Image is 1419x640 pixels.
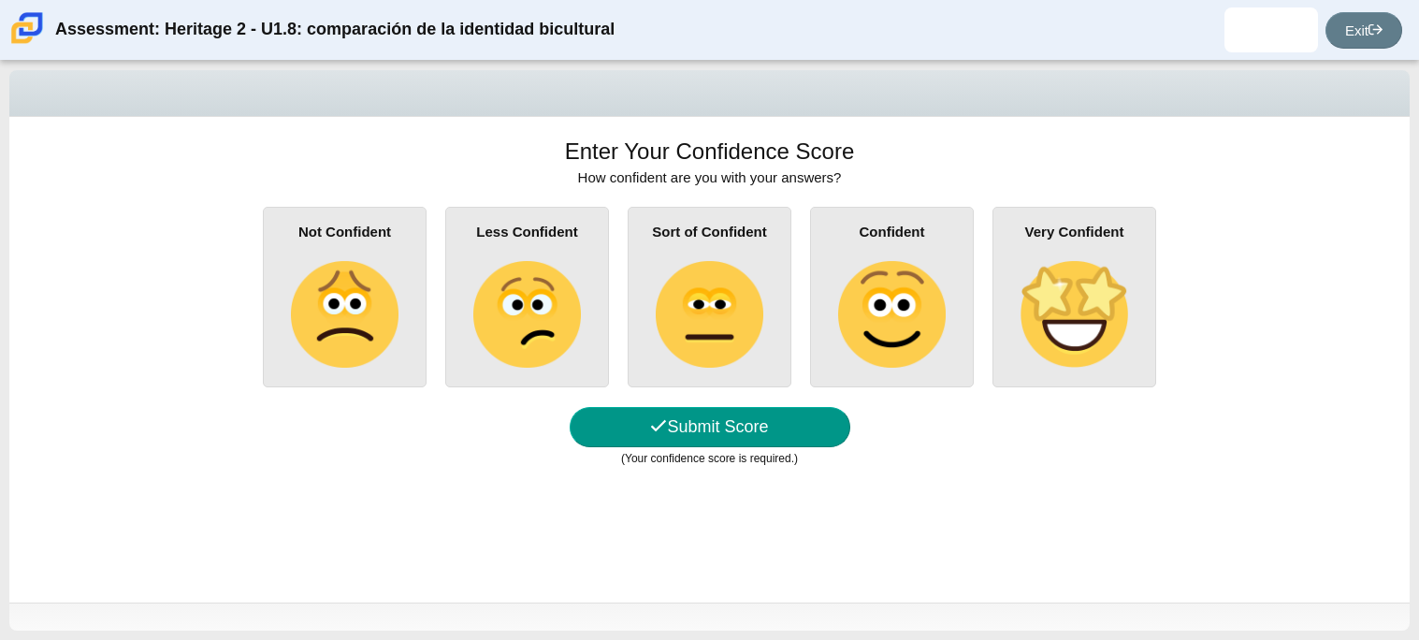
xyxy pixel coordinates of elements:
img: Carmen School of Science & Technology [7,8,47,48]
small: (Your confidence score is required.) [621,452,798,465]
div: Assessment: Heritage 2 - U1.8: comparación de la identidad bicultural [55,7,615,52]
span: How confident are you with your answers? [578,169,842,185]
img: star-struck-face.png [1021,261,1127,368]
img: luka.brenes.NAcFy0 [1256,15,1286,45]
img: slightly-frowning-face.png [291,261,398,368]
img: confused-face.png [473,261,580,368]
b: Sort of Confident [652,224,766,240]
b: Confident [860,224,925,240]
h1: Enter Your Confidence Score [565,136,855,167]
img: neutral-face.png [656,261,762,368]
a: Carmen School of Science & Technology [7,35,47,51]
img: slightly-smiling-face.png [838,261,945,368]
b: Not Confident [298,224,391,240]
a: Exit [1325,12,1402,49]
b: Very Confident [1025,224,1124,240]
button: Submit Score [570,407,850,447]
b: Less Confident [476,224,577,240]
